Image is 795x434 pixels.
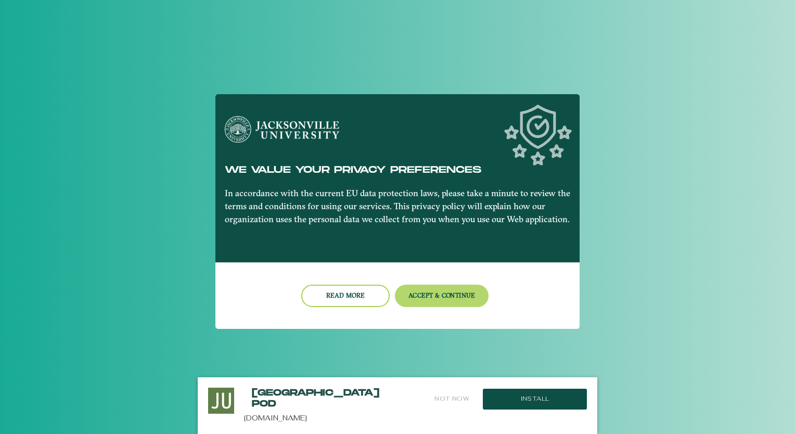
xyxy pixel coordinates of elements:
button: Install [483,389,587,410]
img: Jacksonville University logo [225,116,339,143]
button: Read more [301,285,390,307]
img: Install this Application? [208,388,234,414]
p: In accordance with the current EU data protection laws, please take a minute to review the terms ... [225,187,571,226]
h5: We value your privacy preferences [225,164,571,176]
h2: [GEOGRAPHIC_DATA] POD [252,388,361,409]
button: Accept & Continue [395,285,489,307]
button: Not Now [433,388,470,410]
a: [DOMAIN_NAME] [244,413,307,423]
